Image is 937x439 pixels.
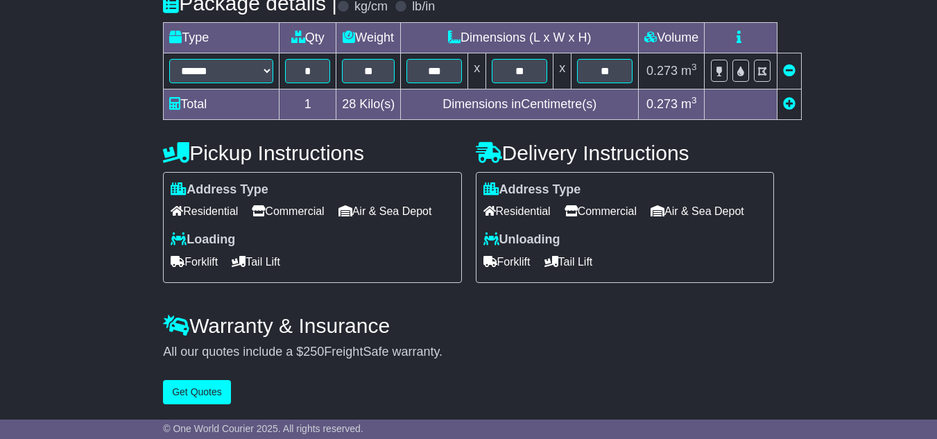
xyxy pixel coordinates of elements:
td: Kilo(s) [336,89,401,119]
a: Remove this item [783,64,796,78]
div: All our quotes include a $ FreightSafe warranty. [163,345,774,360]
label: Address Type [483,182,581,198]
span: 250 [303,345,324,359]
span: Commercial [252,200,324,222]
span: Air & Sea Depot [651,200,744,222]
label: Loading [171,232,235,248]
span: Air & Sea Depot [338,200,432,222]
td: Type [164,22,280,53]
td: Total [164,89,280,119]
span: Tail Lift [544,251,593,273]
label: Unloading [483,232,560,248]
td: 1 [280,89,336,119]
span: m [681,64,697,78]
span: 0.273 [646,64,678,78]
span: Forklift [483,251,531,273]
label: Address Type [171,182,268,198]
span: m [681,97,697,111]
span: © One World Courier 2025. All rights reserved. [163,423,363,434]
td: Weight [336,22,401,53]
button: Get Quotes [163,380,231,404]
h4: Delivery Instructions [476,141,774,164]
a: Add new item [783,97,796,111]
td: Qty [280,22,336,53]
sup: 3 [691,62,697,72]
td: Dimensions (L x W x H) [401,22,639,53]
td: Dimensions in Centimetre(s) [401,89,639,119]
span: Forklift [171,251,218,273]
td: Volume [639,22,705,53]
span: 0.273 [646,97,678,111]
span: 28 [342,97,356,111]
span: Commercial [565,200,637,222]
td: x [553,53,571,89]
h4: Warranty & Insurance [163,314,774,337]
td: x [468,53,486,89]
span: Tail Lift [232,251,280,273]
sup: 3 [691,95,697,105]
span: Residential [171,200,238,222]
h4: Pickup Instructions [163,141,461,164]
span: Residential [483,200,551,222]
